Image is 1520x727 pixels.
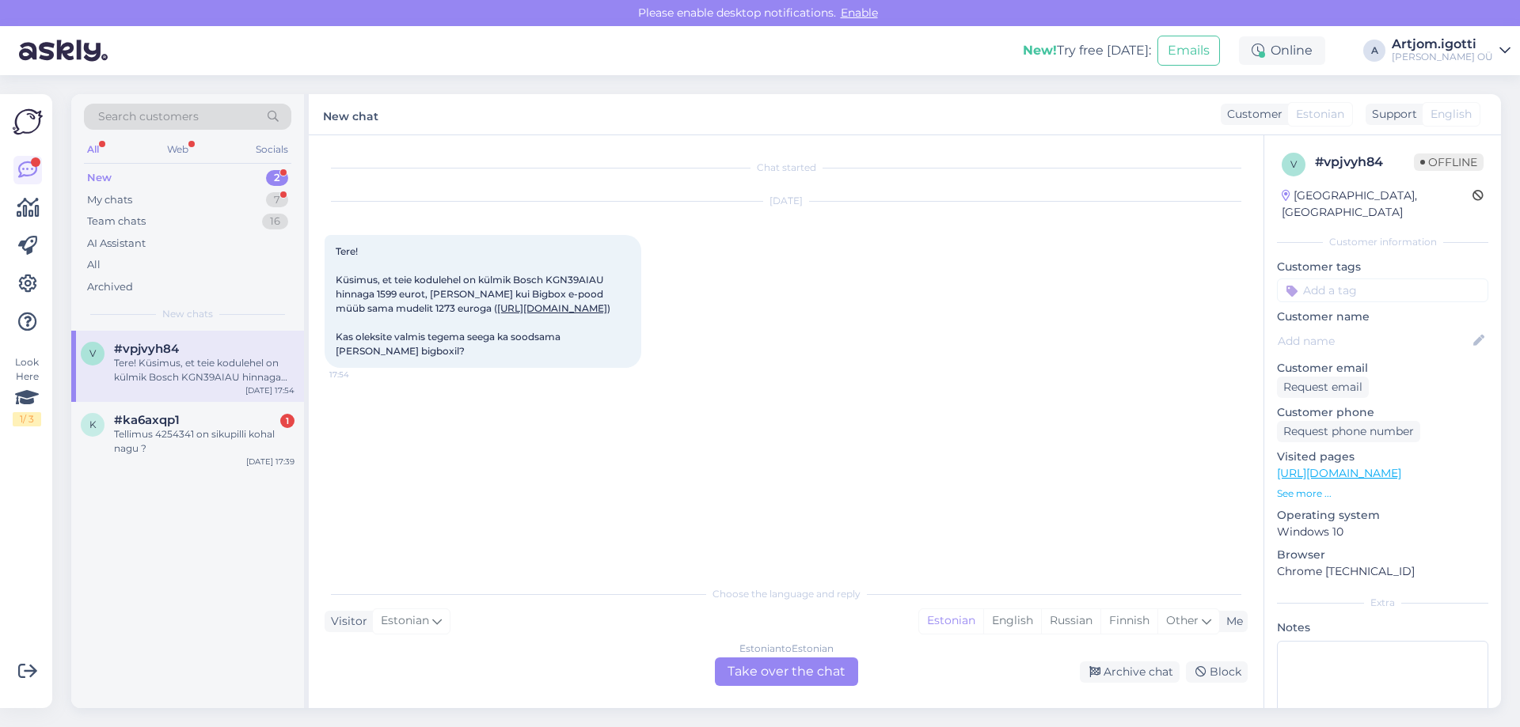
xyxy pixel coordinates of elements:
p: Customer email [1277,360,1488,377]
div: 2 [266,170,288,186]
span: #vpjvyh84 [114,342,179,356]
div: Visitor [325,613,367,630]
div: English [983,609,1041,633]
p: Browser [1277,547,1488,563]
a: [URL][DOMAIN_NAME] [497,302,607,314]
div: Choose the language and reply [325,587,1248,601]
div: Try free [DATE]: [1023,41,1151,60]
div: A [1363,40,1385,62]
div: [DATE] [325,194,1248,208]
div: Me [1220,613,1243,630]
input: Add a tag [1277,278,1488,302]
span: v [1290,158,1297,170]
span: 17:54 [329,369,389,381]
p: Customer phone [1277,404,1488,421]
input: Add name [1278,332,1470,350]
div: # vpjvyh84 [1315,153,1414,172]
div: Team chats [87,214,146,229]
a: Artjom.igotti[PERSON_NAME] OÜ [1392,38,1510,63]
div: Chat started [325,161,1248,175]
div: [DATE] 17:39 [246,456,294,468]
div: Online [1239,36,1325,65]
div: Customer information [1277,235,1488,249]
div: Tere! Küsimus, et teie kodulehel on külmik Bosch KGN39AIAU hinnaga 1599 eurot, [PERSON_NAME] kui ... [114,356,294,384]
div: Artjom.igotti [1392,38,1493,51]
div: Estonian [919,609,983,633]
label: New chat [323,104,378,125]
p: Chrome [TECHNICAL_ID] [1277,563,1488,580]
p: See more ... [1277,487,1488,501]
div: 1 [280,414,294,428]
span: English [1431,106,1472,123]
span: Other [1166,613,1199,627]
div: AI Assistant [87,236,146,252]
div: Estonian to Estonian [739,642,834,656]
div: [GEOGRAPHIC_DATA], [GEOGRAPHIC_DATA] [1282,187,1472,221]
span: Tere! Küsimus, et teie kodulehel on külmik Bosch KGN39AIAU hinnaga 1599 eurot, [PERSON_NAME] kui ... [336,245,613,357]
div: 16 [262,214,288,229]
span: Offline [1414,153,1484,171]
p: Visited pages [1277,449,1488,465]
p: Customer tags [1277,259,1488,275]
img: Askly Logo [13,107,43,137]
div: Customer [1221,106,1282,123]
div: Socials [253,139,291,160]
a: [URL][DOMAIN_NAME] [1277,466,1401,480]
div: My chats [87,192,132,208]
span: k [89,418,97,430]
span: #ka6axqp1 [114,413,180,427]
div: Extra [1277,596,1488,610]
span: Search customers [98,108,199,125]
p: Customer name [1277,309,1488,325]
div: [DATE] 17:54 [245,384,294,396]
div: All [87,257,101,273]
div: Look Here [13,355,41,426]
div: Request phone number [1277,421,1420,442]
button: Emails [1157,36,1220,66]
b: New! [1023,43,1057,58]
div: Finnish [1100,609,1157,633]
div: Take over the chat [715,657,858,686]
div: Block [1186,661,1248,683]
p: Windows 10 [1277,524,1488,540]
div: Russian [1041,609,1100,633]
div: Tellimus 4254341 on sikupilli kohal nagu ? [114,427,294,456]
div: New [87,170,112,186]
div: Support [1366,106,1417,123]
div: Archive chat [1080,661,1180,683]
p: Operating system [1277,507,1488,524]
span: New chats [162,307,213,321]
div: Request email [1277,377,1369,398]
div: 7 [266,192,288,208]
span: Enable [836,6,883,20]
span: v [89,347,96,359]
div: All [84,139,102,160]
div: Archived [87,279,133,295]
div: Web [164,139,192,160]
div: 1 / 3 [13,412,41,426]
span: Estonian [381,612,429,630]
span: Estonian [1296,106,1344,123]
p: Notes [1277,619,1488,636]
div: [PERSON_NAME] OÜ [1392,51,1493,63]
